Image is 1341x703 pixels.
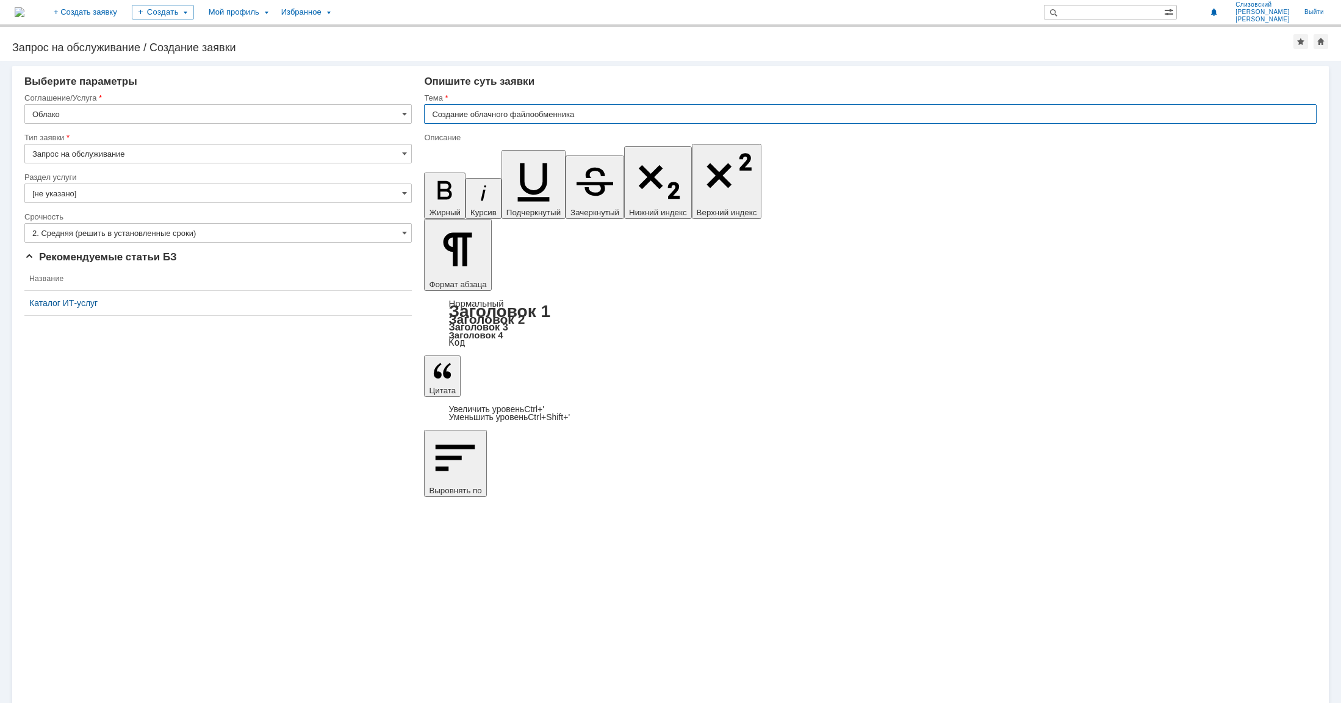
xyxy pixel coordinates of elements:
[424,173,466,219] button: Жирный
[1235,1,1290,9] span: Слизовский
[448,337,465,348] a: Код
[470,208,497,217] span: Курсив
[692,144,762,219] button: Верхний индекс
[429,280,486,289] span: Формат абзаца
[1314,34,1328,49] div: Сделать домашней страницей
[506,208,561,217] span: Подчеркнутый
[424,299,1317,347] div: Формат абзаца
[1235,16,1290,23] span: [PERSON_NAME]
[448,298,503,309] a: Нормальный
[15,7,24,17] img: logo
[424,405,1317,421] div: Цитата
[424,134,1314,141] div: Описание
[629,208,687,217] span: Нижний индекс
[524,404,544,414] span: Ctrl+'
[24,251,177,263] span: Рекомендуемые статьи БЗ
[15,7,24,17] a: Перейти на домашнюю страницу
[132,5,194,20] div: Создать
[448,321,508,332] a: Заголовок 3
[624,146,692,219] button: Нижний индекс
[424,355,461,397] button: Цитата
[1164,5,1176,17] span: Расширенный поиск
[528,412,570,422] span: Ctrl+Shift+'
[29,298,407,308] a: Каталог ИТ-услуг
[570,208,619,217] span: Зачеркнутый
[466,178,502,219] button: Курсив
[566,155,624,219] button: Зачеркнутый
[24,76,137,87] span: Выберите параметры
[448,404,544,414] a: Increase
[424,219,491,291] button: Формат абзаца
[429,208,461,217] span: Жирный
[502,150,566,219] button: Подчеркнутый
[429,386,456,395] span: Цитата
[12,41,1293,54] div: Запрос на обслуживание / Создание заявки
[24,94,409,102] div: Соглашение/Услуга
[24,134,409,141] div: Тип заявки
[1235,9,1290,16] span: [PERSON_NAME]
[24,173,409,181] div: Раздел услуги
[697,208,757,217] span: Верхний индекс
[448,302,550,321] a: Заголовок 1
[424,94,1314,102] div: Тема
[424,76,534,87] span: Опишите суть заявки
[448,412,570,422] a: Decrease
[429,486,481,495] span: Выровнять по
[448,330,503,340] a: Заголовок 4
[24,213,409,221] div: Срочность
[448,312,525,326] a: Заголовок 2
[24,267,412,291] th: Название
[424,430,486,497] button: Выровнять по
[1293,34,1308,49] div: Добавить в избранное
